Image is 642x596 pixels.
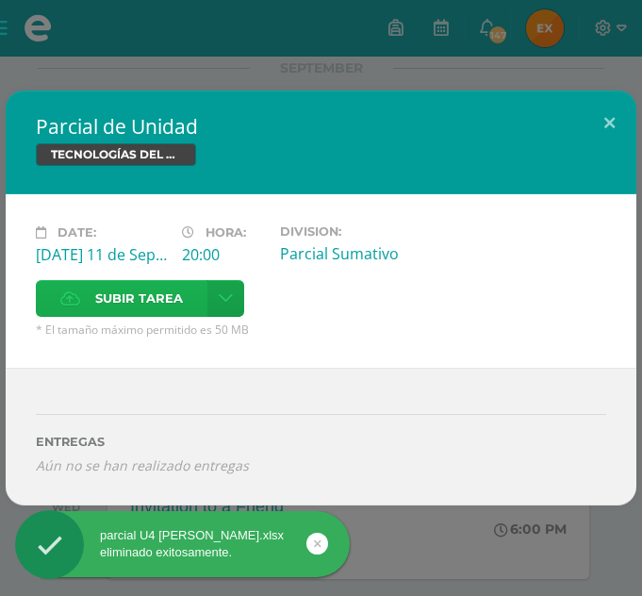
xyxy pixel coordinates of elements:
[36,113,606,140] h2: Parcial de Unidad
[95,281,183,316] span: Subir tarea
[36,244,167,265] div: [DATE] 11 de September
[206,225,246,240] span: Hora:
[36,435,606,449] label: ENTREGAS
[15,527,350,561] div: parcial U4 [PERSON_NAME].xlsx eliminado exitosamente.
[280,243,411,264] div: Parcial Sumativo
[583,91,636,155] button: Close (Esc)
[58,225,96,240] span: Date:
[280,224,411,239] label: Division:
[36,143,196,166] span: TECNOLOGÍAS DEL APRENDIZAJE Y LA COMUNICACIÓN
[182,244,265,265] div: 20:00
[36,456,606,474] i: Aún no se han realizado entregas
[36,322,606,338] span: * El tamaño máximo permitido es 50 MB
